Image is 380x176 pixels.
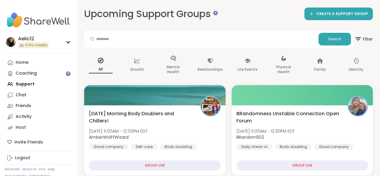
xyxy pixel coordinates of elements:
button: Search [318,33,351,45]
div: Friends [16,103,31,109]
p: Identity [349,66,363,73]
div: Activity [16,114,32,120]
div: Invite Friends [5,137,72,147]
div: Good company [89,144,128,150]
div: GROUP LIVE [236,160,368,171]
a: Referrals [5,167,20,171]
a: Home [5,57,72,68]
a: Help [48,167,55,171]
p: Mental Health [161,63,185,76]
span: BRandomness Unstable Connection Open Forum [236,110,341,125]
div: Daily check-in [236,144,272,150]
div: Body doubling [275,144,312,150]
img: BRandom502 [348,97,367,116]
div: Self-care [131,144,157,150]
h2: Upcoming Support Groups [84,7,216,21]
div: Good company [314,144,354,150]
iframe: Spotlight [66,71,71,76]
div: Aelic12 [18,36,49,42]
a: About Us [22,167,37,171]
b: AmberWolffWizard [89,134,129,140]
div: Body doubling [160,144,197,150]
p: Family [314,66,326,73]
span: Filter [354,32,373,46]
span: CREATE A SUPPORT GROUP [316,11,368,17]
a: CREATE A SUPPORT GROUP [304,8,373,20]
div: GROUP LIVE [89,160,221,171]
div: Logout [15,155,30,161]
div: Chat [16,92,26,98]
a: Friends [5,100,72,111]
span: [DATE] Morning Body Doublers and Chillers! [89,110,194,125]
a: FAQ [39,167,45,171]
span: 0 Pro credits [25,43,47,48]
a: Activity [5,111,72,122]
div: Host [16,125,26,131]
iframe: Spotlight [213,11,218,15]
div: Home [16,60,29,66]
img: AmberWolffWizard [201,97,220,116]
a: Coaching [5,68,72,79]
span: [DATE] 11:00AM - 12:00PM EDT [89,128,147,134]
a: Logout [5,153,72,163]
img: ShareWell Nav Logo [5,10,72,31]
b: BRandom502 [236,134,264,140]
img: Aelic12 [6,37,16,47]
span: [DATE] 11:00AM - 12:30PM EDT [236,128,295,134]
button: Filter [354,30,373,48]
a: Host [5,122,72,133]
a: Chat [5,90,72,100]
p: Life Events [238,66,257,73]
div: Coaching [16,70,37,76]
span: Search [328,36,341,42]
p: All [89,66,113,73]
p: Physical Health [272,63,296,76]
p: Relationships [198,66,223,73]
p: Growth [130,66,144,73]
